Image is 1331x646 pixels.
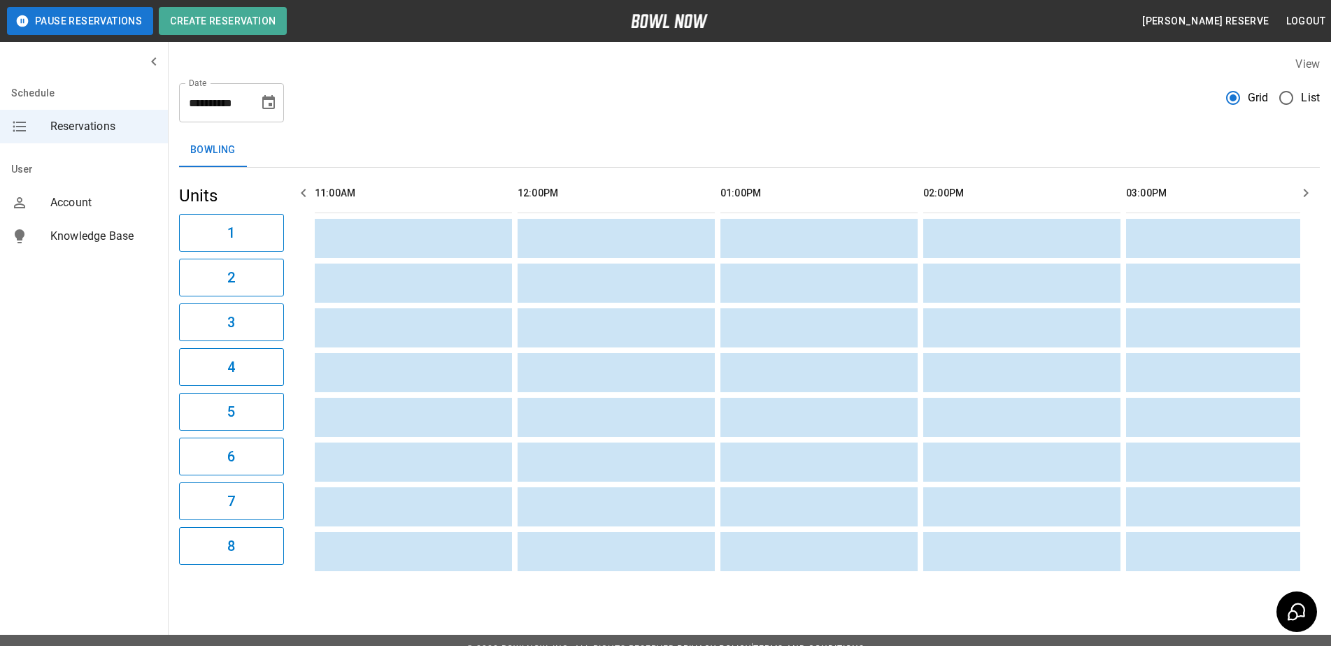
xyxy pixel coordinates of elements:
h6: 4 [227,356,235,378]
th: 01:00PM [720,173,918,213]
span: Account [50,194,157,211]
h6: 7 [227,490,235,512]
button: 4 [179,348,284,386]
button: [PERSON_NAME] reserve [1137,8,1274,34]
h6: 8 [227,535,235,557]
span: List [1301,89,1320,106]
h5: Units [179,185,284,207]
th: 11:00AM [315,173,512,213]
button: Choose date, selected date is Sep 4, 2025 [255,89,283,117]
button: 8 [179,527,284,565]
button: 2 [179,259,284,296]
div: inventory tabs [179,134,1320,167]
button: 6 [179,438,284,475]
img: logo [631,14,708,28]
button: 3 [179,303,284,341]
button: 7 [179,482,284,520]
button: Logout [1281,8,1331,34]
th: 02:00PM [923,173,1120,213]
button: 1 [179,214,284,252]
button: 5 [179,393,284,431]
h6: 3 [227,311,235,333]
h6: 1 [227,222,235,244]
button: Pause Reservations [7,7,153,35]
button: Bowling [179,134,247,167]
button: Create Reservation [159,7,287,35]
th: 12:00PM [518,173,715,213]
h6: 6 [227,445,235,468]
h6: 5 [227,401,235,423]
span: Knowledge Base [50,228,157,245]
label: View [1295,57,1320,71]
span: Reservations [50,118,157,135]
span: Grid [1248,89,1269,106]
h6: 2 [227,266,235,289]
